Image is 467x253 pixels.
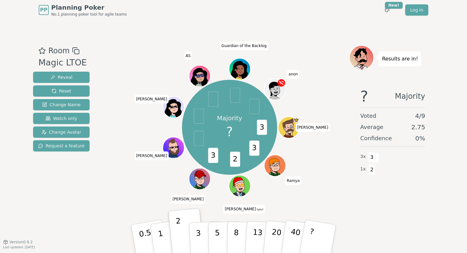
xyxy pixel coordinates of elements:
[360,89,368,104] span: ?
[226,122,233,141] span: ?
[360,166,366,173] span: 1 x
[257,120,267,135] span: 3
[382,55,418,63] p: Results are in!
[296,123,330,132] span: Click to change your name
[208,148,218,163] span: 3
[405,4,428,16] a: Log in
[171,195,205,203] span: Click to change your name
[33,72,90,83] button: Reveal
[368,152,376,163] span: 3
[415,134,425,143] span: 0 %
[51,3,127,12] span: Planning Poker
[184,51,192,60] span: Click to change your name
[46,115,77,122] span: Watch only
[40,6,47,14] span: PP
[175,217,184,251] p: 2
[249,141,259,156] span: 3
[285,176,301,185] span: Click to change your name
[38,56,87,69] div: Magic LTOE
[33,140,90,151] button: Request a feature
[381,4,393,16] button: New!
[33,99,90,110] button: Change Name
[33,113,90,124] button: Watch only
[3,240,33,245] button: Version0.9.2
[51,12,127,17] span: No.1 planning poker tool for agile teams
[415,112,425,120] span: 4 / 9
[256,208,263,211] span: (you)
[135,95,169,103] span: Click to change your name
[220,41,268,50] span: Click to change your name
[360,123,383,131] span: Average
[395,89,425,104] span: Majority
[360,134,392,143] span: Confidence
[230,176,250,196] button: Click to change your avatar
[42,102,81,108] span: Change Name
[39,3,127,17] a: PPPlanning PokerNo.1 planning poker tool for agile teams
[3,246,35,249] span: Last updated: [DATE]
[411,123,425,131] span: 2.75
[135,151,169,160] span: Click to change your name
[287,70,299,79] span: Click to change your name
[33,126,90,138] button: Change Avatar
[223,205,265,213] span: Click to change your name
[294,117,299,122] span: Jake is the host
[9,240,33,245] span: Version 0.9.2
[48,45,70,56] span: Room
[368,165,376,175] span: 2
[360,153,366,160] span: 3 x
[38,143,85,149] span: Request a feature
[360,112,376,120] span: Voted
[38,45,46,56] button: Add as favourite
[52,88,71,94] span: Reset
[217,114,242,122] p: Majority
[50,74,72,80] span: Reveal
[385,2,403,9] div: New!
[33,85,90,97] button: Reset
[230,152,240,167] span: 2
[42,129,81,135] span: Change Avatar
